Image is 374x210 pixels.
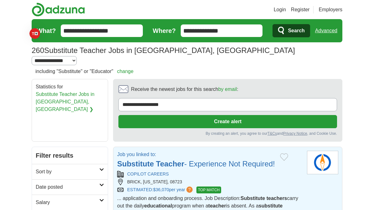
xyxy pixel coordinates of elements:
[117,179,302,185] div: BRICK, [US_STATE], 08723
[127,186,194,193] a: ESTIMATED:$36,070per year?
[307,151,338,174] img: Copilot Careers logo
[196,186,221,193] span: TOP MATCH
[315,24,337,37] a: Advanced
[36,83,104,113] div: Statistics for
[153,187,169,192] span: $36,070
[259,203,283,208] strong: substitute
[291,6,310,13] a: Register
[32,3,85,17] img: Adzuna logo
[283,131,307,136] a: Privacy Notice
[267,196,287,201] strong: teachers
[186,186,193,193] span: ?
[274,6,286,13] a: Login
[36,168,99,176] h2: Sort by
[35,68,133,75] h2: including "Substitute" or "Educator"
[32,195,108,210] a: Salary
[208,203,226,208] strong: teacher
[288,24,304,37] span: Search
[273,24,310,37] button: Search
[319,6,342,13] a: Employers
[156,160,184,168] strong: Teacher
[144,203,172,208] strong: educational
[32,46,295,55] h1: Substitute Teacher Jobs in [GEOGRAPHIC_DATA], [GEOGRAPHIC_DATA]
[36,183,99,191] h2: Date posted
[153,26,176,35] label: Where?
[118,131,337,136] div: By creating an alert, you agree to our and , and Cookie Use.
[37,26,56,35] label: What?
[131,86,238,93] span: Receive the newest jobs for this search :
[117,160,154,168] strong: Substitute
[32,179,108,195] a: Date posted
[241,196,265,201] strong: Substitute
[280,153,288,161] button: Add to favorite jobs
[117,151,275,158] p: Job you linked to:
[117,69,134,74] a: change
[127,171,169,176] a: COPILOT CAREERS
[218,87,237,92] a: by email
[268,131,277,136] a: T&Cs
[36,92,94,112] a: Substitute Teacher Jobs in [GEOGRAPHIC_DATA], [GEOGRAPHIC_DATA] ❯
[36,199,99,206] h2: Salary
[118,115,337,128] button: Create alert
[32,147,108,164] h2: Filter results
[32,45,44,56] span: 260
[117,160,275,168] a: Substitute Teacher- Experience Not Required!
[32,164,108,179] a: Sort by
